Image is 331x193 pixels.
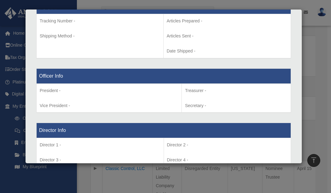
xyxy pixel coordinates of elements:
p: Director 3 - [40,156,161,164]
p: President - [40,87,178,95]
th: Director Info [37,123,291,138]
p: Shipping Method - [40,32,160,40]
p: Treasurer - [185,87,288,95]
p: Date Shipped - [167,47,288,55]
th: Officer Info [37,68,291,83]
p: Director 4 - [167,156,288,164]
p: Tracking Number - [40,17,160,25]
p: Secretary - [185,102,288,110]
p: Director 2 - [167,141,288,149]
p: Articles Sent - [167,32,288,40]
td: Director 5 - [37,138,164,183]
p: Articles Prepared - [167,17,288,25]
p: Vice President - [40,102,178,110]
p: Director 1 - [40,141,161,149]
